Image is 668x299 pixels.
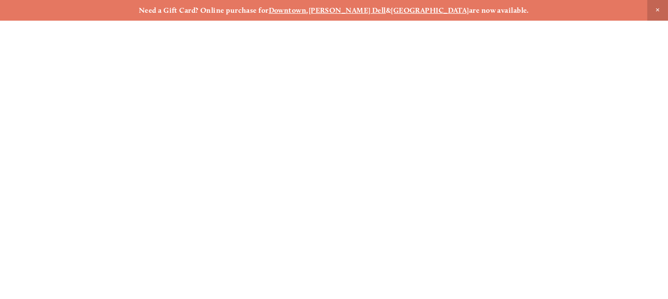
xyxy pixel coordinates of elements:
[309,6,386,15] a: [PERSON_NAME] Dell
[386,6,391,15] strong: &
[391,6,469,15] a: [GEOGRAPHIC_DATA]
[269,6,307,15] a: Downtown
[469,6,529,15] strong: are now available.
[306,6,308,15] strong: ,
[139,6,269,15] strong: Need a Gift Card? Online purchase for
